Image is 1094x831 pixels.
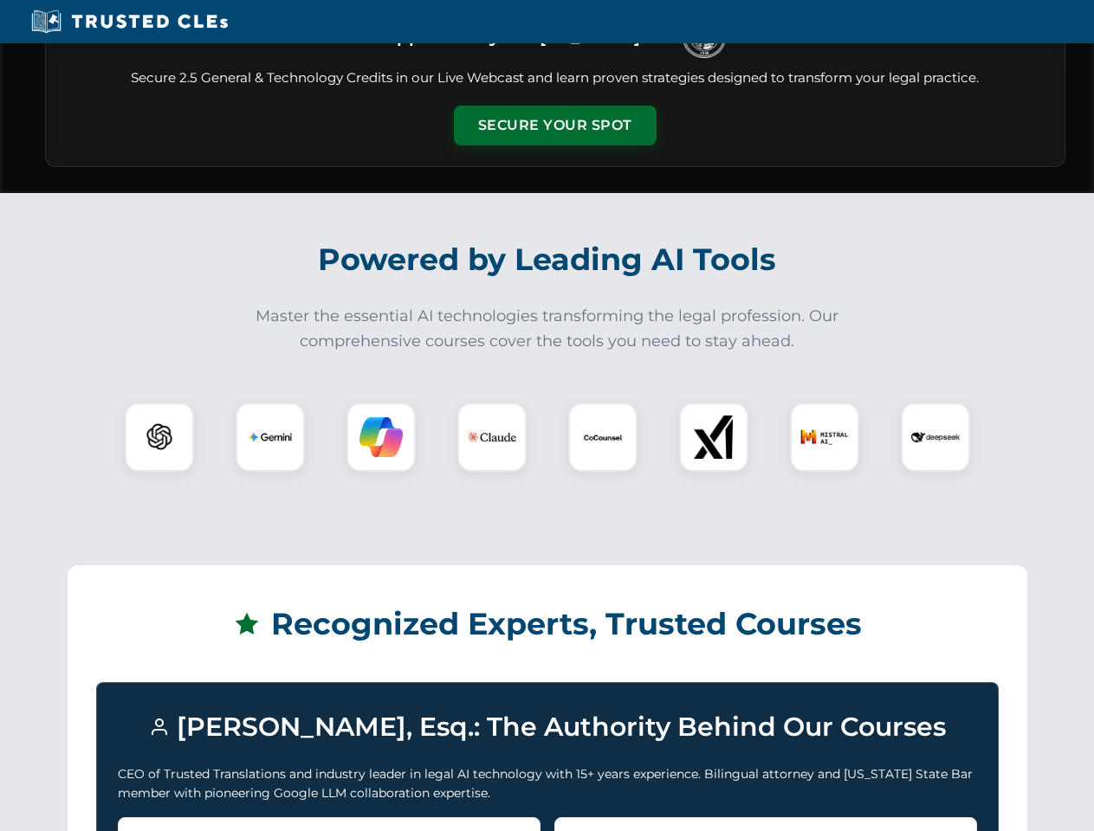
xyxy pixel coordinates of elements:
[692,415,735,459] img: xAI Logo
[679,403,748,472] div: xAI
[244,304,851,354] p: Master the essential AI technologies transforming the legal profession. Our comprehensive courses...
[118,704,977,750] h3: [PERSON_NAME], Esq.: The Authority Behind Our Courses
[96,594,999,654] h2: Recognized Experts, Trusted Courses
[236,403,305,472] div: Gemini
[249,415,292,459] img: Gemini Logo
[800,413,849,461] img: Mistral AI Logo
[359,415,403,459] img: Copilot Logo
[790,403,859,472] div: Mistral AI
[568,403,638,472] div: CoCounsel
[125,403,194,472] div: ChatGPT
[67,68,1044,88] p: Secure 2.5 General & Technology Credits in our Live Webcast and learn proven strategies designed ...
[581,415,625,459] img: CoCounsel Logo
[346,403,416,472] div: Copilot
[134,412,184,462] img: ChatGPT Logo
[68,229,1027,290] h2: Powered by Leading AI Tools
[26,9,233,35] img: Trusted CLEs
[911,413,960,461] img: DeepSeek Logo
[901,403,970,472] div: DeepSeek
[468,413,516,461] img: Claude Logo
[454,106,657,145] button: Secure Your Spot
[118,764,977,803] p: CEO of Trusted Translations and industry leader in legal AI technology with 15+ years experience....
[457,403,527,472] div: Claude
